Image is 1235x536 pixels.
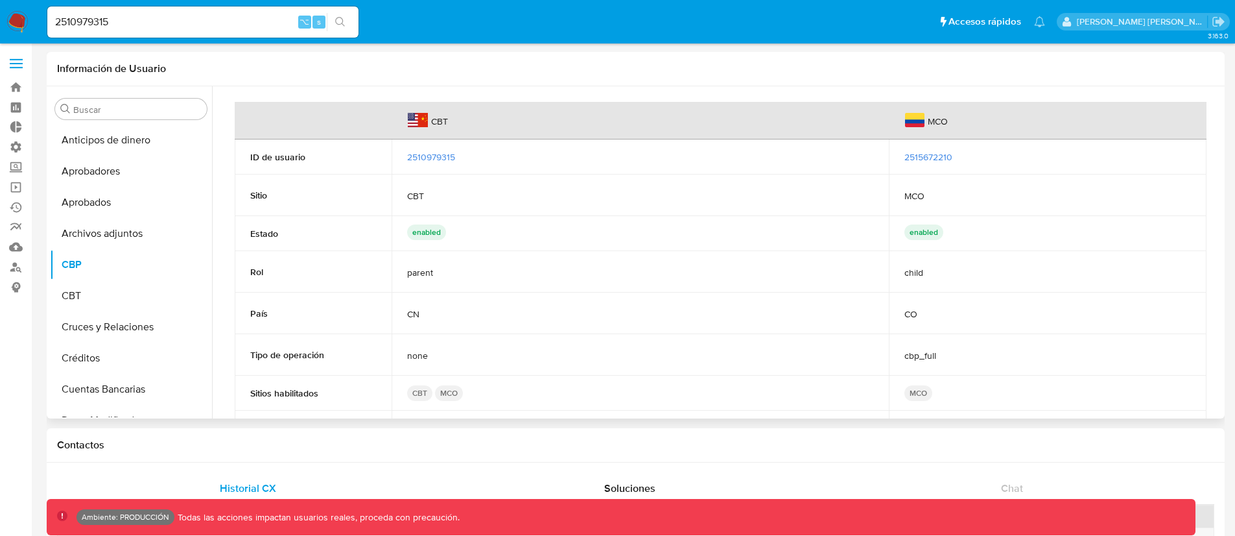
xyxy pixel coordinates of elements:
button: Anticipos de dinero [50,125,212,156]
p: victor.david@mercadolibre.com.co [1077,16,1208,28]
button: Cruces y Relaciones [50,311,212,343]
button: Aprobadores [50,156,212,187]
h1: Contactos [57,439,1214,452]
button: Archivos adjuntos [50,218,212,249]
span: Historial CX [220,481,276,496]
button: CBP [50,249,212,280]
span: ⌥ [300,16,309,28]
span: Accesos rápidos [948,15,1021,29]
span: Chat [1001,481,1023,496]
button: Cuentas Bancarias [50,374,212,405]
button: Aprobados [50,187,212,218]
input: Buscar [73,104,202,116]
h1: Información de Usuario [57,62,166,75]
p: Ambiente: PRODUCCIÓN [82,515,169,520]
button: search-icon [327,13,353,31]
span: s [317,16,321,28]
button: Buscar [60,104,71,114]
input: Buscar usuario o caso... [47,14,359,30]
button: CBT [50,280,212,311]
span: Soluciones [604,481,655,496]
button: Datos Modificados [50,405,212,436]
a: Notificaciones [1034,16,1045,27]
a: Salir [1212,15,1225,29]
p: Todas las acciones impactan usuarios reales, proceda con precaución. [174,511,460,524]
button: Créditos [50,343,212,374]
